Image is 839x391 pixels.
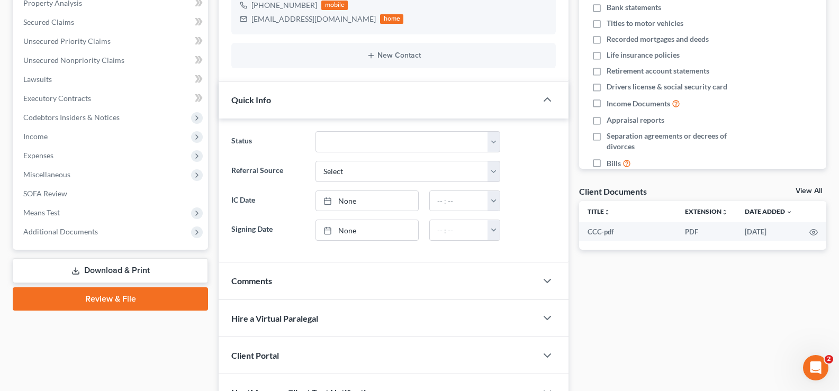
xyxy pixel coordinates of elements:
[607,34,709,44] span: Recorded mortgages and deeds
[607,66,709,76] span: Retirement account statements
[579,222,676,241] td: CCC-pdf
[231,350,279,360] span: Client Portal
[607,2,661,13] span: Bank statements
[607,115,664,125] span: Appraisal reports
[13,258,208,283] a: Download & Print
[380,14,403,24] div: home
[607,18,683,29] span: Titles to motor vehicles
[825,355,833,363] span: 2
[15,89,208,108] a: Executory Contracts
[803,355,828,380] iframe: Intercom live chat
[607,81,727,92] span: Drivers license & social security card
[721,209,728,215] i: unfold_more
[15,32,208,51] a: Unsecured Priority Claims
[23,151,53,160] span: Expenses
[607,131,755,152] span: Separation agreements or decrees of divorces
[607,158,621,169] span: Bills
[23,132,48,141] span: Income
[15,70,208,89] a: Lawsuits
[15,51,208,70] a: Unsecured Nonpriority Claims
[13,287,208,311] a: Review & File
[23,189,67,198] span: SOFA Review
[685,207,728,215] a: Extensionunfold_more
[607,50,680,60] span: Life insurance policies
[15,13,208,32] a: Secured Claims
[23,94,91,103] span: Executory Contracts
[15,184,208,203] a: SOFA Review
[23,170,70,179] span: Miscellaneous
[607,98,670,109] span: Income Documents
[579,186,647,197] div: Client Documents
[231,95,271,105] span: Quick Info
[23,113,120,122] span: Codebtors Insiders & Notices
[23,17,74,26] span: Secured Claims
[786,209,792,215] i: expand_more
[226,161,310,182] label: Referral Source
[676,222,736,241] td: PDF
[316,191,418,211] a: None
[430,191,488,211] input: -- : --
[796,187,822,195] a: View All
[226,190,310,212] label: IC Date
[588,207,610,215] a: Titleunfold_more
[316,220,418,240] a: None
[736,222,801,241] td: [DATE]
[23,75,52,84] span: Lawsuits
[226,220,310,241] label: Signing Date
[226,131,310,152] label: Status
[231,313,318,323] span: Hire a Virtual Paralegal
[430,220,488,240] input: -- : --
[231,276,272,286] span: Comments
[23,208,60,217] span: Means Test
[321,1,348,10] div: mobile
[251,14,376,24] div: [EMAIL_ADDRESS][DOMAIN_NAME]
[23,56,124,65] span: Unsecured Nonpriority Claims
[23,227,98,236] span: Additional Documents
[23,37,111,46] span: Unsecured Priority Claims
[240,51,547,60] button: New Contact
[745,207,792,215] a: Date Added expand_more
[604,209,610,215] i: unfold_more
